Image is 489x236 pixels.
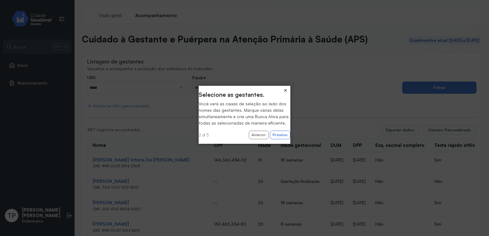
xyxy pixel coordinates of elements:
[199,133,209,137] span: 2 of 3
[270,131,290,139] button: Próximo
[249,131,269,139] button: Anterior
[199,100,290,126] div: Você verá as caixas de seleção ao lado dos nomes das gestantes. Marque várias delas simultaneamen...
[281,86,290,94] button: Close
[199,90,290,99] header: Selecione as gestantes.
